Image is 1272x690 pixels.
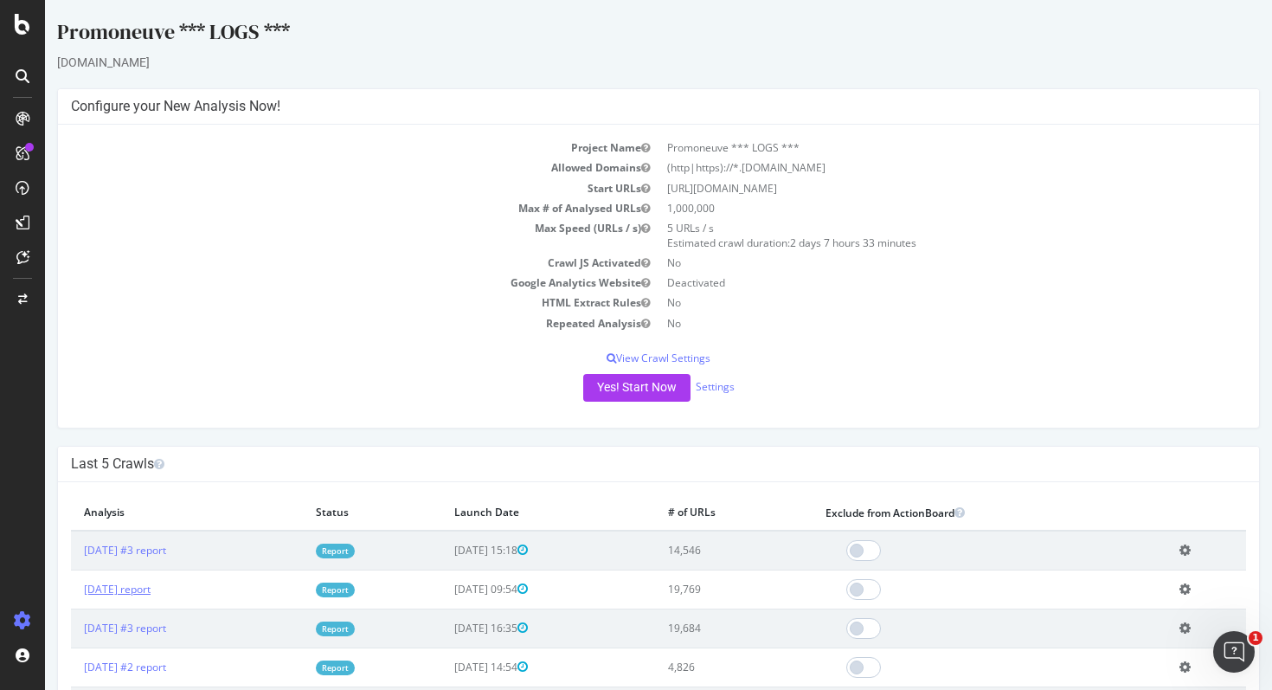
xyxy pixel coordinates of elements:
a: [DATE] report [39,582,106,596]
td: 1,000,000 [614,198,1201,218]
td: Crawl JS Activated [26,253,614,273]
a: Settings [651,379,690,394]
span: [DATE] 09:54 [409,582,483,596]
a: Report [271,544,310,558]
td: Allowed Domains [26,158,614,177]
td: Project Name [26,138,614,158]
span: 1 [1249,631,1262,645]
a: [DATE] #3 report [39,621,121,635]
span: [DATE] 15:18 [409,543,483,558]
th: Exclude from ActionBoard [768,495,1121,531]
td: 4,826 [610,648,768,687]
iframe: Intercom live chat [1213,631,1255,673]
td: Start URLs [26,178,614,198]
div: [DOMAIN_NAME] [12,54,1215,71]
span: [DATE] 14:54 [409,660,483,674]
td: (http|https)://*.[DOMAIN_NAME] [614,158,1201,177]
td: 19,769 [610,570,768,609]
p: View Crawl Settings [26,351,1201,365]
td: Max Speed (URLs / s) [26,218,614,253]
td: No [614,293,1201,313]
h4: Last 5 Crawls [26,455,1201,473]
button: Yes! Start Now [538,374,646,402]
h4: Configure your New Analysis Now! [26,98,1201,115]
th: Launch Date [396,495,609,531]
span: [DATE] 16:35 [409,621,483,635]
a: Report [271,583,310,597]
a: [DATE] #3 report [39,543,121,558]
th: Analysis [26,495,258,531]
td: No [614,253,1201,273]
th: # of URLs [610,495,768,531]
td: Deactivated [614,273,1201,293]
td: Repeated Analysis [26,313,614,333]
td: Max # of Analysed URLs [26,198,614,218]
a: Report [271,622,310,636]
span: 2 days 7 hours 33 minutes [745,235,871,250]
td: 14,546 [610,531,768,571]
td: Google Analytics Website [26,273,614,293]
td: 19,684 [610,609,768,648]
a: Report [271,661,310,675]
td: HTML Extract Rules [26,293,614,313]
td: 5 URLs / s Estimated crawl duration: [614,218,1201,253]
td: [URL][DOMAIN_NAME] [614,178,1201,198]
th: Status [258,495,397,531]
a: [DATE] #2 report [39,660,121,674]
td: No [614,313,1201,333]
